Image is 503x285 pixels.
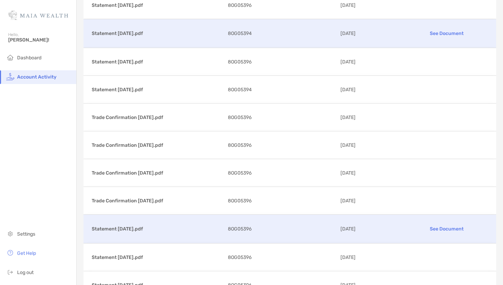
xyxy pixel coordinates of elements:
span: 8OG05396 [228,58,251,66]
img: logout icon [6,268,14,276]
p: See Document [405,223,488,235]
img: get-help icon [6,249,14,257]
p: [DATE] [340,85,400,94]
span: 8OG05396 [228,113,251,122]
span: Settings [17,231,35,237]
span: 8OG05396 [228,197,251,205]
p: Statement [DATE].pdf [92,29,222,38]
span: [PERSON_NAME]! [8,37,72,43]
span: 8OG05394 [228,85,252,94]
p: [DATE] [340,253,400,262]
p: [DATE] [340,169,400,177]
p: [DATE] [340,29,400,38]
span: Account Activity [17,74,56,80]
p: Trade Confirmation [DATE].pdf [92,169,222,177]
p: [DATE] [340,1,400,10]
img: activity icon [6,72,14,81]
p: Statement [DATE].pdf [92,85,222,94]
img: household icon [6,53,14,61]
p: Statement [DATE].pdf [92,58,222,66]
p: [DATE] [340,58,400,66]
span: Get Help [17,250,36,256]
p: [DATE] [340,225,400,233]
span: 8OG05396 [228,225,251,233]
p: Trade Confirmation [DATE].pdf [92,113,222,122]
span: Dashboard [17,55,41,61]
p: Trade Confirmation [DATE].pdf [92,197,222,205]
span: Log out [17,270,34,275]
span: 8OG05394 [228,29,252,38]
span: 8OG05396 [228,141,251,150]
img: Zoe Logo [8,3,68,27]
p: Trade Confirmation [DATE].pdf [92,141,222,150]
span: 8OG05396 [228,253,251,262]
img: settings icon [6,229,14,238]
p: Statement [DATE].pdf [92,225,222,233]
p: Statement [DATE].pdf [92,253,222,262]
p: [DATE] [340,141,400,150]
span: 8OG05396 [228,1,251,10]
span: 8OG05396 [228,169,251,177]
p: Statement [DATE].pdf [92,1,222,10]
p: [DATE] [340,197,400,205]
p: See Document [405,27,488,39]
p: [DATE] [340,113,400,122]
